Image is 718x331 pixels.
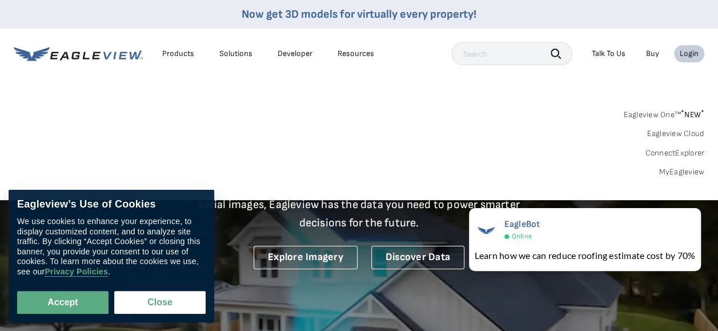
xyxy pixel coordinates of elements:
div: Resources [338,49,374,59]
a: Buy [646,49,659,59]
div: Learn how we can reduce roofing estimate cost by 70% [475,249,695,262]
span: Online [512,232,532,241]
a: Developer [278,49,312,59]
div: Login [680,49,699,59]
a: Now get 3D models for virtually every property! [242,7,476,21]
a: ConnectExplorer [645,148,704,158]
div: Products [162,49,194,59]
a: Eagleview Cloud [647,129,704,139]
p: A new era starts here. Built on more than 3.5 billion high-resolution aerial images, Eagleview ha... [184,177,534,232]
a: Eagleview One™*NEW* [623,106,704,119]
a: Privacy Policies [45,267,107,277]
div: We use cookies to enhance your experience, to display customized content, and to analyze site tra... [17,217,206,277]
button: Close [114,291,206,314]
span: NEW [681,110,704,119]
a: Discover Data [371,246,464,269]
input: Search [451,42,572,65]
div: Talk To Us [592,49,625,59]
img: EagleBot [475,219,498,242]
div: Eagleview’s Use of Cookies [17,198,206,211]
div: Solutions [219,49,252,59]
button: Accept [17,291,109,314]
a: MyEagleview [659,167,704,177]
span: EagleBot [504,219,540,230]
a: Explore Imagery [254,246,358,269]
